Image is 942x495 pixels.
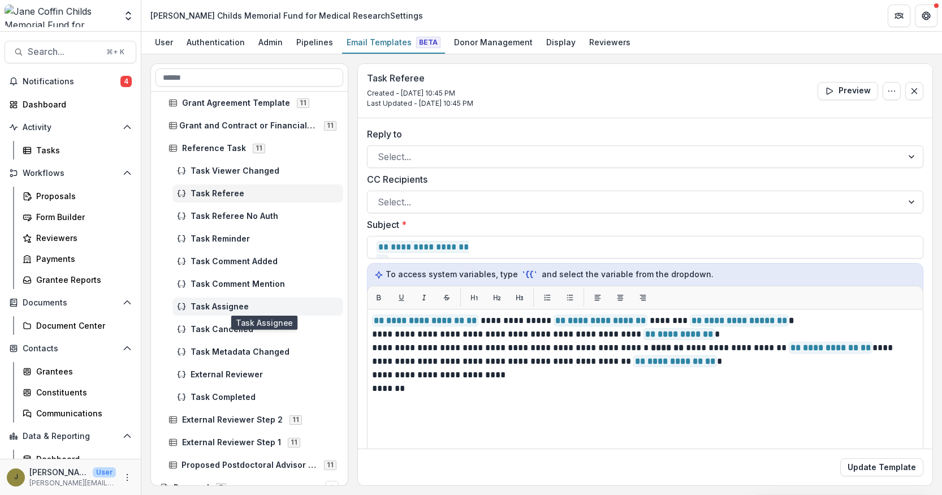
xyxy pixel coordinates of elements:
span: Task Metadata Changed [191,347,339,357]
span: Grant and Contract or Financial Officer Approval [179,121,317,131]
a: Payments [18,249,136,268]
label: Reply to [367,127,917,141]
div: Grant Agreement Template11 [164,94,343,112]
button: Open Workflows [5,164,136,182]
a: Grantee Reports [18,270,136,289]
button: Strikethrough [438,289,456,307]
a: Proposals [18,187,136,205]
div: Document Center [36,320,127,332]
button: Align center [611,289,629,307]
span: External Reviewer Step 2 [182,415,283,425]
button: Align right [634,289,652,307]
p: To access system variables, type and select the variable from the dropdown. [374,268,916,281]
span: 11 [324,460,336,470]
span: 11 [324,121,336,130]
span: 11 [288,438,300,447]
span: Data & Reporting [23,432,118,441]
span: Proposed Postdoctoral Advisor Form [182,460,317,470]
span: Notifications [23,77,120,87]
div: Display [542,34,580,50]
a: Form Builder [18,208,136,226]
span: Grant Agreement Template [182,98,290,108]
span: Task Referee [191,189,339,199]
span: Task Viewer Changed [191,166,339,176]
button: Search... [5,41,136,63]
span: 11 [289,415,302,424]
div: Task Assignee [172,298,343,316]
a: Dashboard [18,450,136,468]
div: Reviewers [585,34,635,50]
span: Contacts [23,344,118,354]
span: Documents [23,298,118,308]
button: Bold [370,289,388,307]
p: Last Updated - [DATE] 10:45 PM [367,98,473,109]
label: Subject [367,218,917,231]
span: 7 [216,483,226,492]
button: H1 [465,289,483,307]
span: 11 [297,98,309,107]
a: Email Templates Beta [342,32,445,54]
button: List [561,289,579,307]
div: Grantees [36,365,127,377]
a: Document Center [18,316,136,335]
button: Open Contacts [5,339,136,358]
div: Payments [36,253,127,265]
span: External Reviewer Step 1 [182,438,281,447]
span: Task Assignee [191,302,339,312]
a: Authentication [182,32,249,54]
a: Reviewers [18,229,136,247]
div: User [150,34,178,50]
div: Proposed Postdoctoral Advisor Form11 [164,456,343,474]
span: Task Comment Mention [191,279,339,289]
span: Workflows [23,169,118,178]
button: Options [325,481,339,494]
button: Update Template [840,458,923,476]
button: Align left [589,289,607,307]
div: Dashboard [23,98,127,110]
a: Reviewers [585,32,635,54]
p: Created - [DATE] 10:45 PM [367,88,473,98]
button: Italic [415,289,433,307]
span: External Reviewer [191,370,339,380]
div: Jamie [14,474,18,481]
a: Donor Management [450,32,537,54]
a: Admin [254,32,287,54]
p: User [93,467,116,477]
a: Display [542,32,580,54]
button: Underline [392,289,410,307]
button: Open Activity [5,118,136,136]
div: ⌘ + K [104,46,127,58]
div: Proposals [36,190,127,202]
div: Constituents [36,386,127,398]
div: Pipelines [292,34,338,50]
div: External Reviewer Step 211 [164,411,343,429]
span: Activity [23,123,118,132]
button: Open Data & Reporting [5,427,136,445]
div: Task Cancelled [172,320,343,338]
div: Reference Task11 [164,139,343,157]
div: External Reviewer Step 111 [164,433,343,451]
a: User [150,32,178,54]
a: Pipelines [292,32,338,54]
button: Partners [888,5,910,27]
div: Email Templates [342,34,445,50]
code: `{{` [520,269,539,281]
div: Authentication [182,34,249,50]
div: External Reviewer [172,365,343,384]
div: Task Referee [172,184,343,203]
button: Preview [818,82,878,100]
span: Task Cancelled [191,325,339,334]
a: Communications [18,404,136,423]
h3: Task Referee [367,73,473,84]
button: H2 [488,289,506,307]
div: Task Viewer Changed [172,162,343,180]
div: [PERSON_NAME] Childs Memorial Fund for Medical Research Settings [150,10,423,21]
button: List [538,289,556,307]
button: Close [905,82,923,100]
span: Task Referee No Auth [191,212,339,221]
button: More [120,471,134,484]
a: Constituents [18,383,136,402]
div: Grant and Contract or Financial Officer Approval11 [164,117,343,135]
span: Reference Task [182,144,246,153]
span: 11 [253,144,265,153]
